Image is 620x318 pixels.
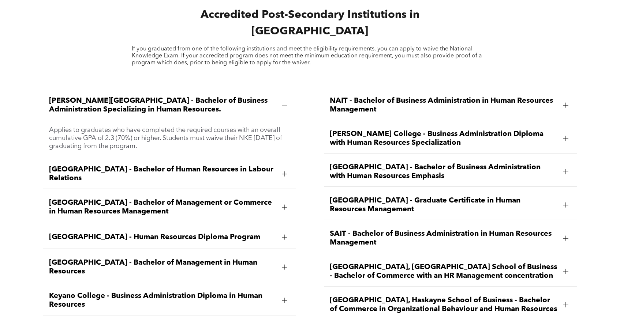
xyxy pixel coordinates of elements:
[49,126,290,150] p: Applies to graduates who have completed the required courses with an overall cumulative GPA of 2....
[49,292,276,309] span: Keyano College - Business Administration Diploma in Human Resources
[49,258,276,276] span: [GEOGRAPHIC_DATA] - Bachelor of Management in Human Resources
[49,198,276,216] span: [GEOGRAPHIC_DATA] - Bachelor of Management or Commerce in Human Resources Management
[49,233,276,242] span: [GEOGRAPHIC_DATA] - Human Resources Diploma Program
[330,130,557,147] span: [PERSON_NAME] College - Business Administration Diploma with Human Resources Specialization
[49,165,276,183] span: [GEOGRAPHIC_DATA] - Bachelor of Human Resources in Labour Relations
[330,163,557,181] span: [GEOGRAPHIC_DATA] - Bachelor of Business Administration with Human Resources Emphasis
[49,96,276,114] span: [PERSON_NAME][GEOGRAPHIC_DATA] - Bachelor of Business Administration Specializing in Human Resour...
[330,230,557,247] span: SAIT - Bachelor of Business Administration in Human Resources Management
[330,263,557,280] span: [GEOGRAPHIC_DATA], [GEOGRAPHIC_DATA] School of Business - Bachelor of Commerce with an HR Managem...
[330,196,557,214] span: [GEOGRAPHIC_DATA] - Graduate Certificate in Human Resources Management
[330,96,557,114] span: NAIT - Bachelor of Business Administration in Human Resources Management
[132,46,482,66] span: If you graduated from one of the following institutions and meet the eligibility requirements, yo...
[201,10,419,37] span: Accredited Post-Secondary Institutions in [GEOGRAPHIC_DATA]
[330,296,557,314] span: [GEOGRAPHIC_DATA], Haskayne School of Business - Bachelor of Commerce in Organizational Behaviour...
